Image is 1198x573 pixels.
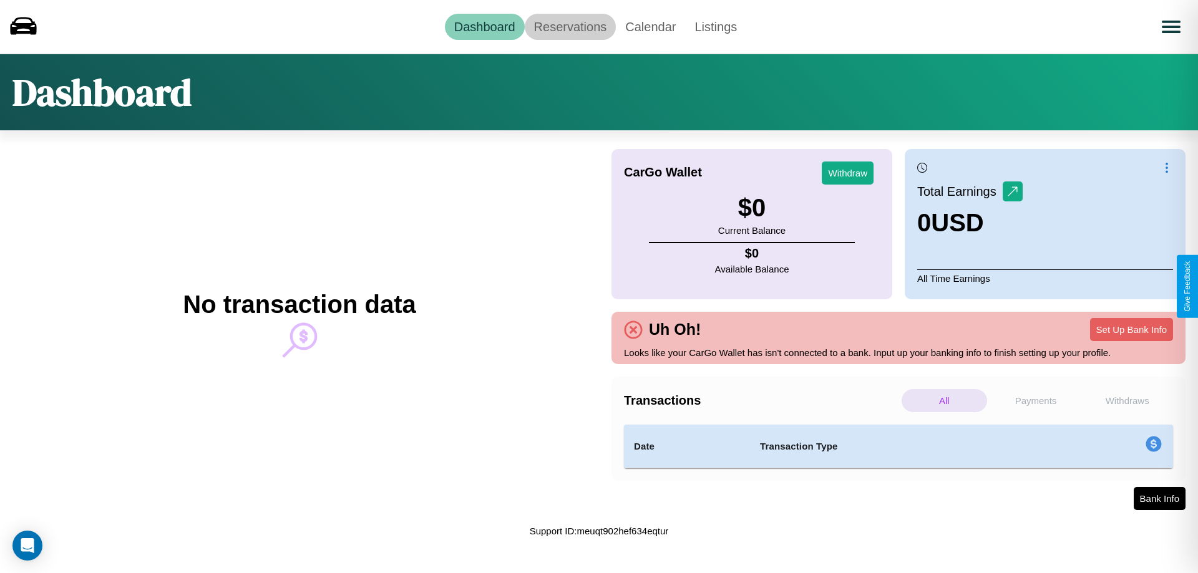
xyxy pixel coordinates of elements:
button: Withdraw [822,161,874,185]
p: Looks like your CarGo Wallet has isn't connected to a bank. Input up your banking info to finish ... [624,344,1173,361]
a: Listings [685,14,746,40]
p: Withdraws [1084,389,1170,412]
p: All [902,389,987,412]
p: All Time Earnings [917,269,1173,287]
h4: Uh Oh! [643,320,707,339]
div: Give Feedback [1183,261,1192,312]
a: Calendar [616,14,685,40]
h2: No transaction data [183,291,416,319]
div: Open Intercom Messenger [12,531,42,561]
p: Support ID: meuqt902hef634eqtur [530,522,669,539]
a: Dashboard [445,14,525,40]
table: simple table [624,425,1173,468]
a: Reservations [525,14,616,40]
h4: Transactions [624,393,898,408]
h3: $ 0 [718,194,786,222]
h4: $ 0 [715,246,789,261]
h4: Transaction Type [760,439,1043,454]
button: Set Up Bank Info [1090,318,1173,341]
h3: 0 USD [917,209,1023,237]
p: Total Earnings [917,180,1003,203]
button: Bank Info [1134,487,1186,510]
p: Payments [993,389,1079,412]
h1: Dashboard [12,67,192,118]
h4: CarGo Wallet [624,165,702,180]
p: Available Balance [715,261,789,277]
p: Current Balance [718,222,786,239]
button: Open menu [1154,9,1189,44]
h4: Date [634,439,740,454]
